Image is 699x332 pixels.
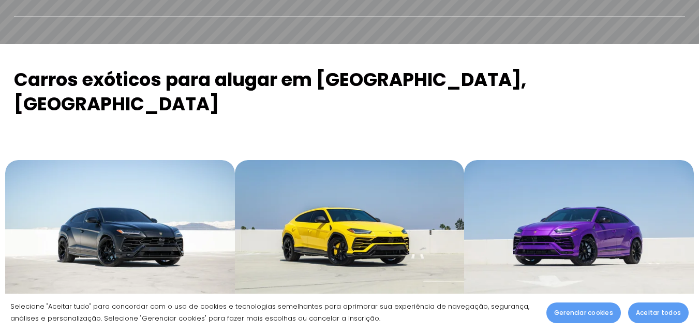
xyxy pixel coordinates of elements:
font: Carros exóticos para alugar em [GEOGRAPHIC_DATA], [GEOGRAPHIC_DATA] [14,67,530,117]
button: Gerenciar cookies [546,302,621,323]
font: Selecione "Aceitar tudo" para concordar com o uso de cookies e tecnologias semelhantes para aprim... [10,302,529,323]
font: Aceitar todos [636,308,681,317]
font: Gerenciar cookies [554,308,613,317]
button: Aceitar todos [628,302,689,323]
